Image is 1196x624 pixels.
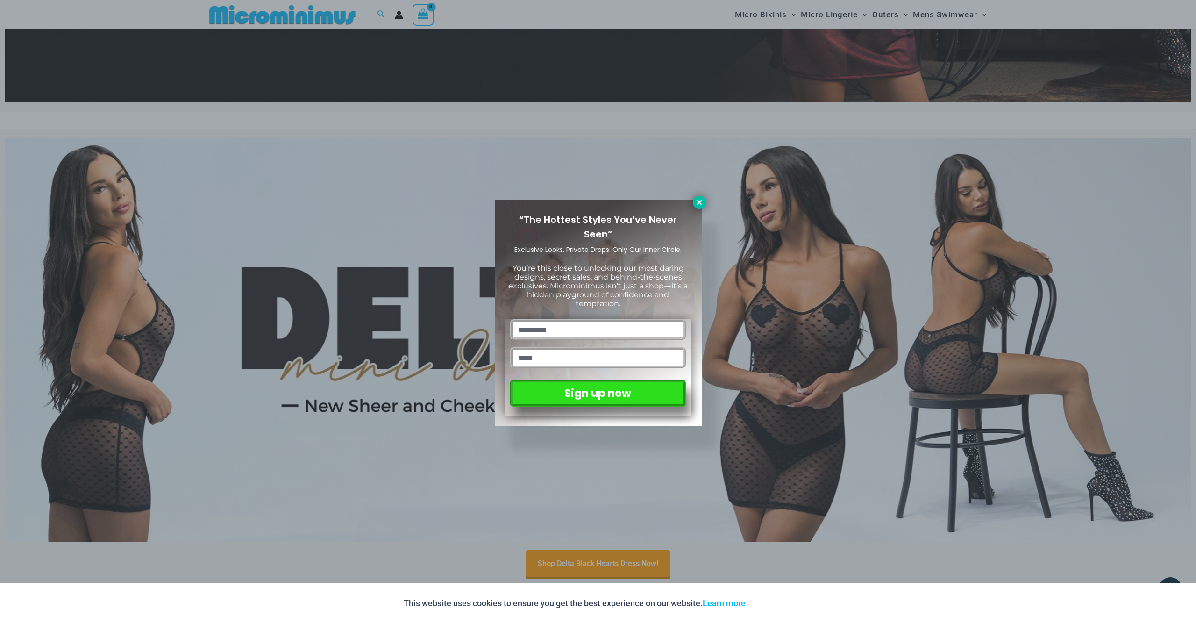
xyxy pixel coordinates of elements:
a: Learn more [703,598,746,608]
button: Close [693,196,706,209]
button: Sign up now [510,380,685,407]
button: Accept [753,592,792,615]
span: “The Hottest Styles You’ve Never Seen” [519,213,677,241]
span: You’re this close to unlocking our most daring designs, secret sales, and behind-the-scenes exclu... [508,264,688,308]
span: Exclusive Looks. Private Drops. Only Our Inner Circle. [514,245,682,254]
p: This website uses cookies to ensure you get the best experience on our website. [404,596,746,610]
